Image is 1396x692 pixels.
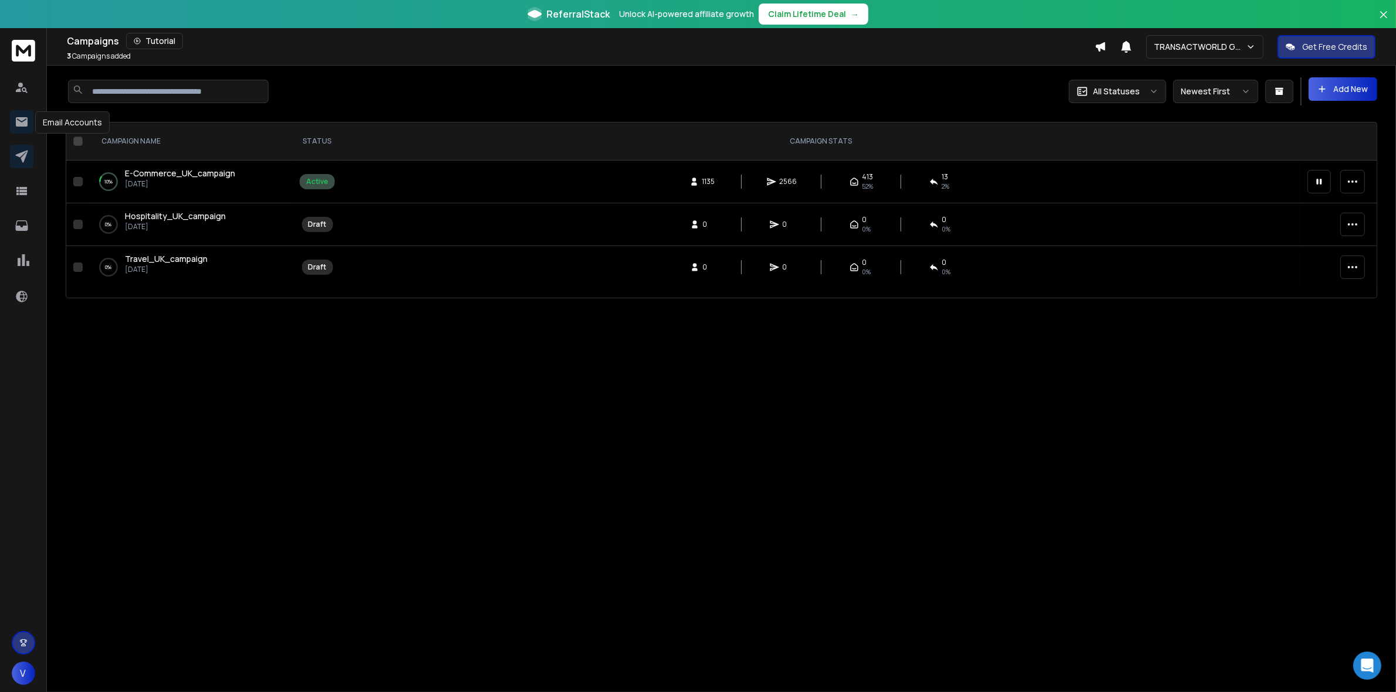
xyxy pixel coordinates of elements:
[862,172,874,182] span: 413
[783,220,794,229] span: 0
[862,224,871,234] span: 0%
[308,220,327,229] div: Draft
[125,168,235,179] a: E-Commerce_UK_campaign
[125,179,235,189] p: [DATE]
[106,219,112,230] p: 0 %
[942,215,947,224] span: 0
[87,161,293,203] td: 10%E-Commerce_UK_campaign[DATE]
[35,111,110,134] div: Email Accounts
[104,176,113,188] p: 10 %
[125,253,208,265] a: Travel_UK_campaign
[783,263,794,272] span: 0
[67,52,131,61] p: Campaigns added
[1093,86,1140,97] p: All Statuses
[702,177,715,186] span: 1135
[1353,652,1381,680] div: Open Intercom Messenger
[12,662,35,685] button: V
[293,122,342,161] th: STATUS
[342,122,1300,161] th: CAMPAIGN STATS
[703,220,715,229] span: 0
[546,7,610,21] span: ReferralStack
[703,263,715,272] span: 0
[125,265,208,274] p: [DATE]
[125,210,226,222] a: Hospitality_UK_campaign
[1278,35,1375,59] button: Get Free Credits
[67,51,71,61] span: 3
[1309,77,1377,101] button: Add New
[125,222,226,231] p: [DATE]
[619,8,754,20] p: Unlock AI-powered affiliate growth
[780,177,797,186] span: 2566
[759,4,868,25] button: Claim Lifetime Deal→
[1376,7,1391,35] button: Close banner
[942,267,951,277] span: 0%
[862,215,867,224] span: 0
[862,182,874,191] span: 52 %
[126,33,183,49] button: Tutorial
[862,267,871,277] span: 0%
[67,33,1095,49] div: Campaigns
[862,258,867,267] span: 0
[942,182,950,191] span: 2 %
[87,203,293,246] td: 0%Hospitality_UK_campaign[DATE]
[1154,41,1246,53] p: TRANSACTWORLD GROUP
[106,261,112,273] p: 0 %
[942,224,951,234] span: 0%
[942,258,947,267] span: 0
[1173,80,1258,103] button: Newest First
[308,263,327,272] div: Draft
[1302,41,1367,53] p: Get Free Credits
[87,246,293,289] td: 0%Travel_UK_campaign[DATE]
[942,172,949,182] span: 13
[87,122,293,161] th: CAMPAIGN NAME
[125,253,208,264] span: Travel_UK_campaign
[306,177,328,186] div: Active
[851,8,859,20] span: →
